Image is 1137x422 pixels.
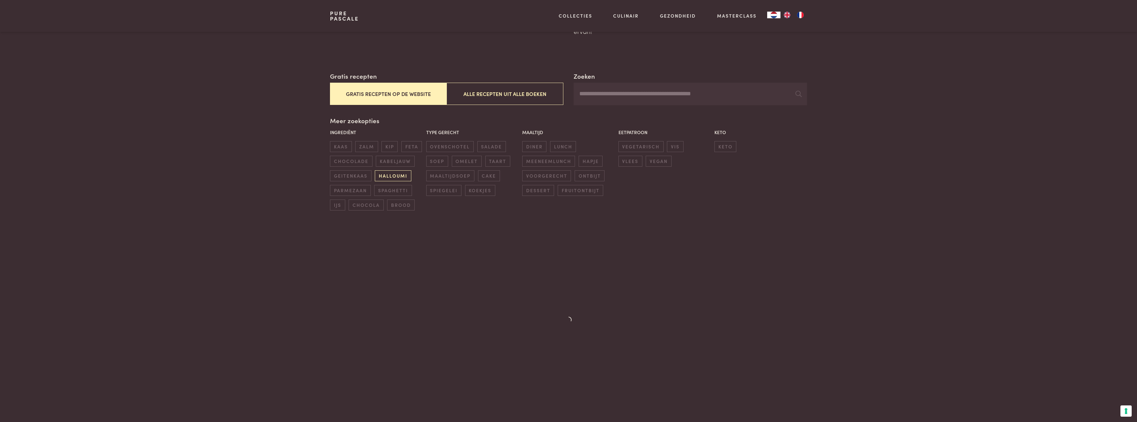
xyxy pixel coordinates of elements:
[558,185,603,196] span: fruitontbijt
[330,185,370,196] span: parmezaan
[613,12,639,19] a: Culinair
[618,141,664,152] span: vegetarisch
[330,11,359,21] a: PurePascale
[574,71,595,81] label: Zoeken
[522,170,571,181] span: voorgerecht
[355,141,378,152] span: zalm
[1120,405,1132,417] button: Uw voorkeuren voor toestemming voor trackingtechnologieën
[465,185,495,196] span: koekjes
[618,129,711,136] p: Eetpatroon
[381,141,398,152] span: kip
[575,170,605,181] span: ontbijt
[618,156,642,167] span: vlees
[330,71,377,81] label: Gratis recepten
[426,185,461,196] span: spiegelei
[426,156,448,167] span: soep
[330,200,345,211] span: ijs
[376,156,414,167] span: kabeljauw
[522,156,575,167] span: meeneemlunch
[330,129,423,136] p: Ingrediënt
[717,12,757,19] a: Masterclass
[714,129,807,136] p: Keto
[522,129,615,136] p: Maaltijd
[767,12,780,18] div: Language
[330,141,352,152] span: kaas
[387,200,415,211] span: brood
[426,170,474,181] span: maaltijdsoep
[374,185,412,196] span: spaghetti
[522,141,546,152] span: diner
[452,156,482,167] span: omelet
[559,12,592,19] a: Collecties
[646,156,671,167] span: vegan
[401,141,422,152] span: feta
[330,156,372,167] span: chocolade
[794,12,807,18] a: FR
[477,141,506,152] span: salade
[330,83,447,105] button: Gratis recepten op de website
[767,12,780,18] a: NL
[550,141,576,152] span: lunch
[478,170,500,181] span: cake
[667,141,683,152] span: vis
[447,83,563,105] button: Alle recepten uit alle boeken
[767,12,807,18] aside: Language selected: Nederlands
[375,170,411,181] span: halloumi
[579,156,603,167] span: hapje
[426,141,474,152] span: ovenschotel
[485,156,510,167] span: taart
[522,185,554,196] span: dessert
[780,12,807,18] ul: Language list
[349,200,383,211] span: chocola
[714,141,736,152] span: keto
[426,129,519,136] p: Type gerecht
[780,12,794,18] a: EN
[660,12,696,19] a: Gezondheid
[330,170,371,181] span: geitenkaas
